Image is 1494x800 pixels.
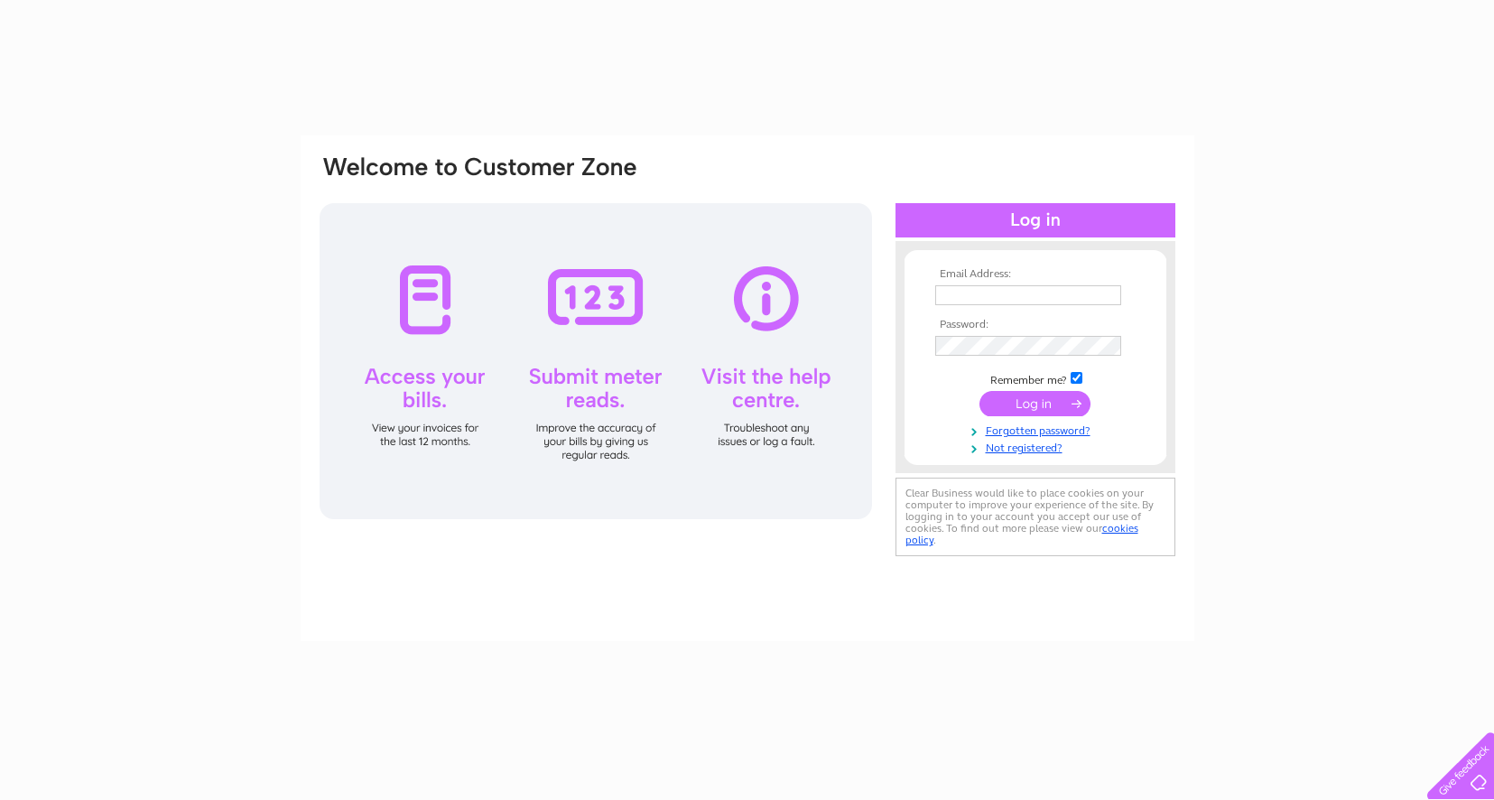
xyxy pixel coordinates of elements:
[935,438,1140,455] a: Not registered?
[935,421,1140,438] a: Forgotten password?
[931,268,1140,281] th: Email Address:
[979,391,1090,416] input: Submit
[905,522,1138,546] a: cookies policy
[895,478,1175,556] div: Clear Business would like to place cookies on your computer to improve your experience of the sit...
[931,369,1140,387] td: Remember me?
[931,319,1140,331] th: Password:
